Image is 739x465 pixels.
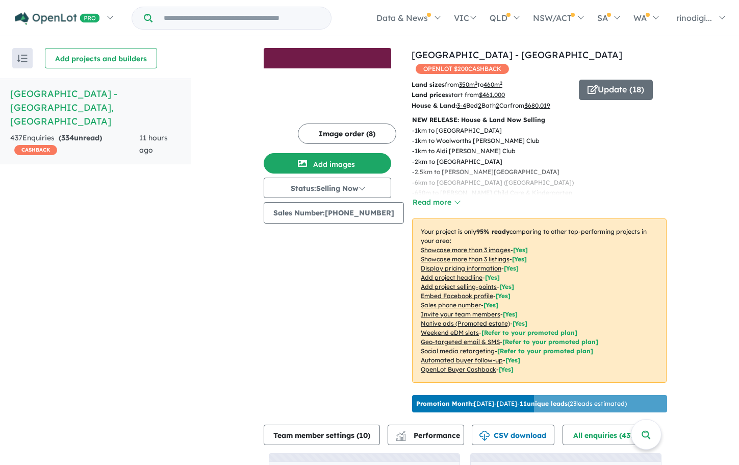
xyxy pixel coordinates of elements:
[421,338,500,346] u: Geo-targeted email & SMS
[264,425,380,445] button: Team member settings (10)
[155,7,329,29] input: Try estate name, suburb, builder or developer
[396,434,406,440] img: bar-chart.svg
[412,80,571,90] p: from
[412,178,675,188] p: - 6km to [GEOGRAPHIC_DATA] ([GEOGRAPHIC_DATA])
[359,431,368,440] span: 10
[497,347,593,355] span: [Refer to your promoted plan]
[412,136,675,146] p: - 1km to Woolworths [PERSON_NAME] Club
[412,101,571,111] p: Bed Bath Car from
[15,12,100,25] img: Openlot PRO Logo White
[676,13,712,23] span: rinodigi...
[505,356,520,364] span: [Yes]
[475,80,477,86] sup: 2
[479,431,490,441] img: download icon
[421,274,482,281] u: Add project headline
[397,431,460,440] span: Performance
[264,153,391,174] button: Add images
[412,167,675,177] p: - 2.5km to [PERSON_NAME][GEOGRAPHIC_DATA]
[500,80,502,86] sup: 2
[412,146,675,156] p: - 1km to Aldi [PERSON_NAME] Club
[416,400,474,407] b: Promotion Month:
[457,102,466,109] u: 3-4
[504,264,519,272] span: [ Yes ]
[477,81,502,88] span: to
[421,283,497,290] u: Add project selling-points
[421,255,509,263] u: Showcase more than 3 listings
[45,48,157,68] button: Add projects and builders
[14,145,57,155] span: CASHBACK
[512,255,527,263] span: [ Yes ]
[496,102,499,109] u: 2
[421,347,495,355] u: Social media retargeting
[59,133,102,142] strong: ( unread)
[524,102,550,109] u: $ 680,019
[476,228,509,235] b: 95 % ready
[421,329,479,336] u: Weekend eDM slots
[421,264,501,272] u: Display pricing information
[396,431,405,436] img: line-chart.svg
[412,188,675,198] p: - 650m to [PERSON_NAME] Child Care & Kindergarten
[412,90,571,100] p: start from
[421,301,481,309] u: Sales phone number
[17,55,28,62] img: sort.svg
[499,365,514,373] span: [Yes]
[10,87,181,128] h5: [GEOGRAPHIC_DATA] - [GEOGRAPHIC_DATA] , [GEOGRAPHIC_DATA]
[579,80,653,100] button: Update (18)
[421,310,500,318] u: Invite your team members
[264,178,391,198] button: Status:Selling Now
[481,329,577,336] span: [Refer to your promoted plan]
[298,124,396,144] button: Image order (8)
[412,49,622,61] a: [GEOGRAPHIC_DATA] - [GEOGRAPHIC_DATA]
[388,425,464,445] button: Performance
[503,310,518,318] span: [ Yes ]
[563,425,655,445] button: All enquiries (437)
[472,425,554,445] button: CSV download
[412,157,675,167] p: - 2km to [GEOGRAPHIC_DATA]
[502,338,598,346] span: [Refer to your promoted plan]
[520,400,568,407] b: 11 unique leads
[412,102,457,109] b: House & Land:
[513,320,527,327] span: [Yes]
[483,81,502,88] u: 460 m
[412,81,445,88] b: Land sizes
[416,64,509,74] span: OPENLOT $ 200 CASHBACK
[459,81,477,88] u: 350 m
[412,126,675,136] p: - 1km to [GEOGRAPHIC_DATA]
[412,218,667,383] p: Your project is only comparing to other top-performing projects in your area: - - - - - - - - - -...
[412,197,460,208] button: Read more
[421,320,510,327] u: Native ads (Promoted estate)
[499,283,514,290] span: [ Yes ]
[139,133,168,155] span: 11 hours ago
[416,399,627,408] p: [DATE] - [DATE] - ( 23 leads estimated)
[264,202,404,224] button: Sales Number:[PHONE_NUMBER]
[412,115,667,125] p: NEW RELEASE: House & Land Now Selling
[479,91,505,99] u: $ 461,000
[513,246,528,254] span: [ Yes ]
[483,301,498,309] span: [ Yes ]
[421,365,496,373] u: OpenLot Buyer Cashback
[496,292,511,300] span: [ Yes ]
[421,246,511,254] u: Showcase more than 3 images
[61,133,74,142] span: 334
[478,102,481,109] u: 2
[412,91,448,99] b: Land prices
[421,356,503,364] u: Automated buyer follow-up
[421,292,493,300] u: Embed Facebook profile
[485,274,500,281] span: [ Yes ]
[10,132,139,157] div: 437 Enquir ies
